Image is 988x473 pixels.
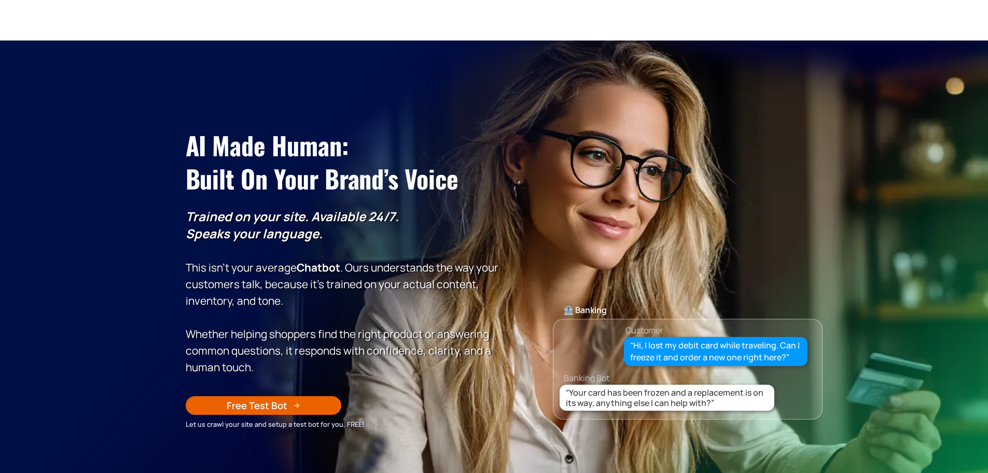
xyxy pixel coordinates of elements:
[186,208,499,375] p: This isn’t your average . Ours understands the way your customers talk, because it’s trained on y...
[630,340,802,363] div: “Hi, I lost my debit card while traveling. Can I freeze it and order a new one right here?”
[553,303,822,317] div: 🏦 Banking
[186,208,399,242] strong: Trained on your site. Available 24/7. Speaks your language.
[294,402,300,409] img: Arrow
[227,399,287,412] div: Free Test Bot
[297,260,340,275] strong: Chatbot
[186,160,458,197] span: Built on Your Brand’s Voice
[186,418,499,430] div: Let us crawl your site and setup a test bot for you, FREE!
[186,396,341,415] a: Free Test Bot
[186,129,499,195] h1: AI Made Human: ‍
[625,323,663,337] div: Customer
